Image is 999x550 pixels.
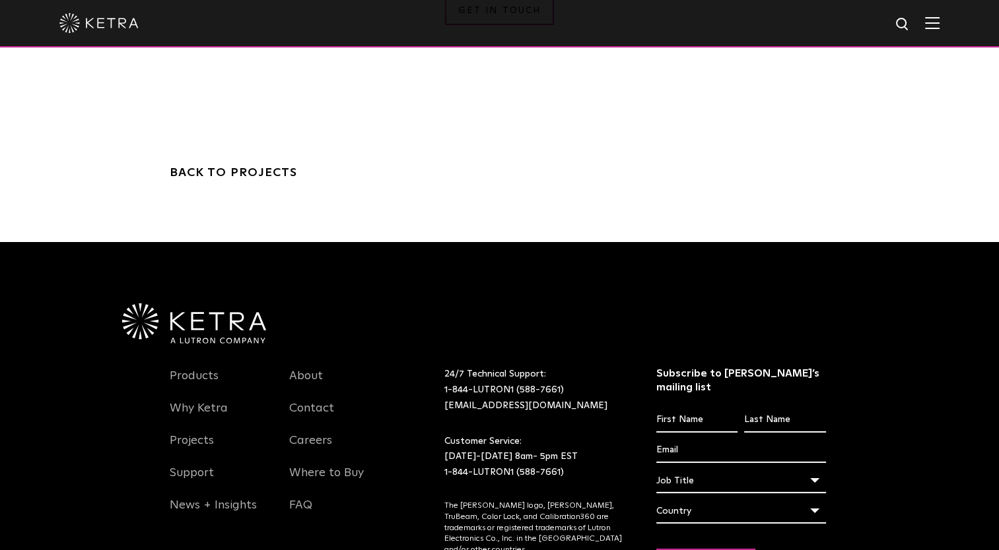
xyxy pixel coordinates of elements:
[289,466,364,496] a: Where to Buy
[656,367,826,394] h3: Subscribe to [PERSON_NAME]’s mailing list
[444,468,564,477] a: 1-844-LUTRON1 (588-7661)
[744,408,825,433] input: Last Name
[170,401,228,431] a: Why Ketra
[59,13,139,33] img: ketra-logo-2019-white
[656,499,826,524] div: Country
[170,367,270,528] div: Navigation Menu
[656,438,826,463] input: Email
[170,167,297,183] a: BACK TO PROJECTS
[170,369,219,399] a: Products
[170,466,214,496] a: Support
[289,433,332,464] a: Careers
[289,367,390,528] div: Navigation Menu
[656,408,738,433] input: First Name
[122,303,266,344] img: Ketra-aLutronCo_White_RGB
[444,385,564,394] a: 1-844-LUTRON1 (588-7661)
[444,367,623,413] p: 24/7 Technical Support:
[444,401,607,410] a: [EMAIL_ADDRESS][DOMAIN_NAME]
[895,16,911,33] img: search icon
[289,498,312,528] a: FAQ
[925,16,940,29] img: Hamburger%20Nav.svg
[170,498,257,528] a: News + Insights
[289,401,334,431] a: Contact
[656,468,826,493] div: Job Title
[170,433,214,464] a: Projects
[289,369,323,399] a: About
[444,434,623,481] p: Customer Service: [DATE]-[DATE] 8am- 5pm EST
